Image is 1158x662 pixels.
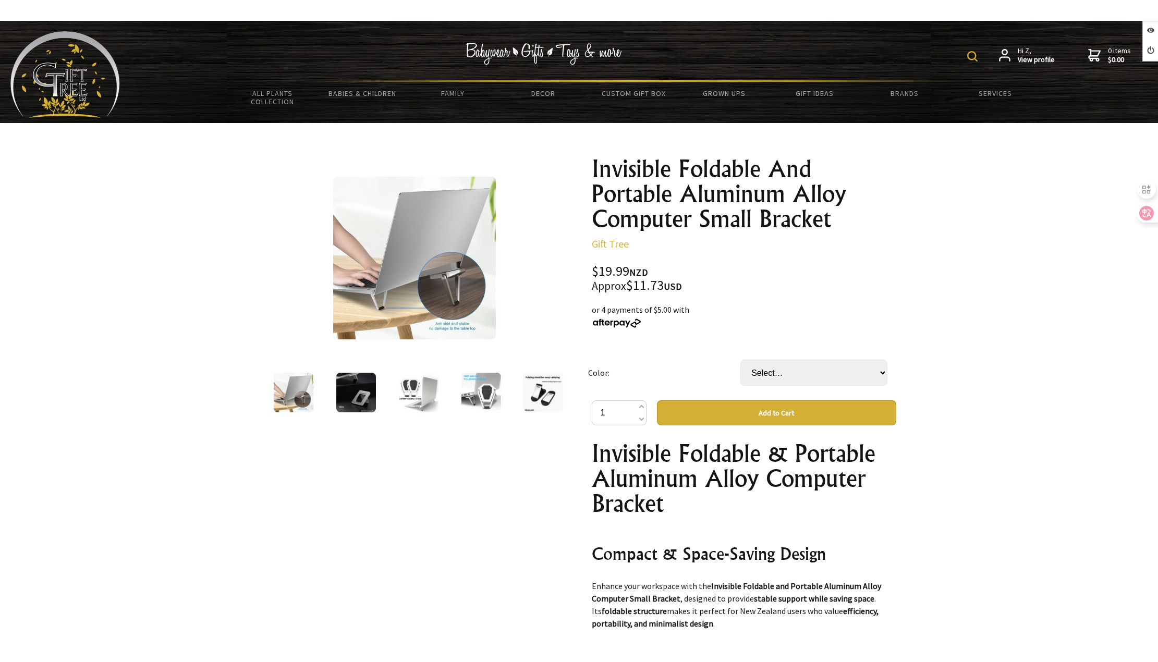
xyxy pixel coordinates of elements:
img: Invisible Foldable And Portable Aluminum Alloy Computer Small Bracket [399,373,438,412]
a: All Plants Collection [227,82,318,113]
a: Custom Gift Box [589,82,679,104]
div: $19.99 $11.73 [592,265,896,293]
strong: efficiency, portability, and minimalist design [592,606,879,629]
img: product search [967,51,978,62]
img: Afterpay [592,318,642,328]
a: Hi Z,View profile [999,46,1055,65]
p: Enhance your workspace with the , designed to provide . Its makes it perfect for New Zealand user... [592,580,896,630]
span: 0 items [1108,46,1131,65]
strong: foldable structure [602,606,667,616]
h1: Invisible Foldable & Portable Aluminum Alloy Computer Bracket [592,441,896,516]
button: Add to Cart [657,400,896,425]
small: Approx [592,279,626,293]
a: Babies & Children [318,82,408,104]
a: Brands [860,82,950,104]
div: or 4 payments of $5.00 with [592,303,896,328]
span: Hi Z, [1018,46,1055,65]
a: Decor [498,82,588,104]
a: Family [408,82,498,104]
strong: stable support while saving space [754,593,874,604]
img: Invisible Foldable And Portable Aluminum Alloy Computer Small Bracket [333,177,496,339]
img: Babywear - Gifts - Toys & more [466,43,622,65]
img: Invisible Foldable And Portable Aluminum Alloy Computer Small Bracket [523,373,564,412]
h1: Invisible Foldable And Portable Aluminum Alloy Computer Small Bracket [592,156,896,231]
img: Invisible Foldable And Portable Aluminum Alloy Computer Small Bracket [274,373,313,412]
img: Babyware - Gifts - Toys and more... [10,31,120,118]
img: Invisible Foldable And Portable Aluminum Alloy Computer Small Bracket [336,373,376,412]
strong: Invisible Foldable and Portable Aluminum Alloy Computer Small Bracket [592,581,881,604]
strong: View profile [1018,55,1055,65]
a: Gift Ideas [769,82,859,104]
a: Grown Ups [679,82,769,104]
a: 0 items$0.00 [1088,46,1131,65]
strong: $0.00 [1108,55,1131,65]
h2: Compact & Space-Saving Design [592,541,896,566]
a: Services [950,82,1040,104]
span: USD [664,280,682,292]
img: Invisible Foldable And Portable Aluminum Alloy Computer Small Bracket [461,373,501,412]
span: NZD [629,266,648,278]
div: Bracket * 2pcs+3M glue * 2pcs + blister * 1pcs +Paper Box * 1pcs [592,441,896,649]
a: Gift Tree [592,237,629,250]
td: Color: [588,345,740,400]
